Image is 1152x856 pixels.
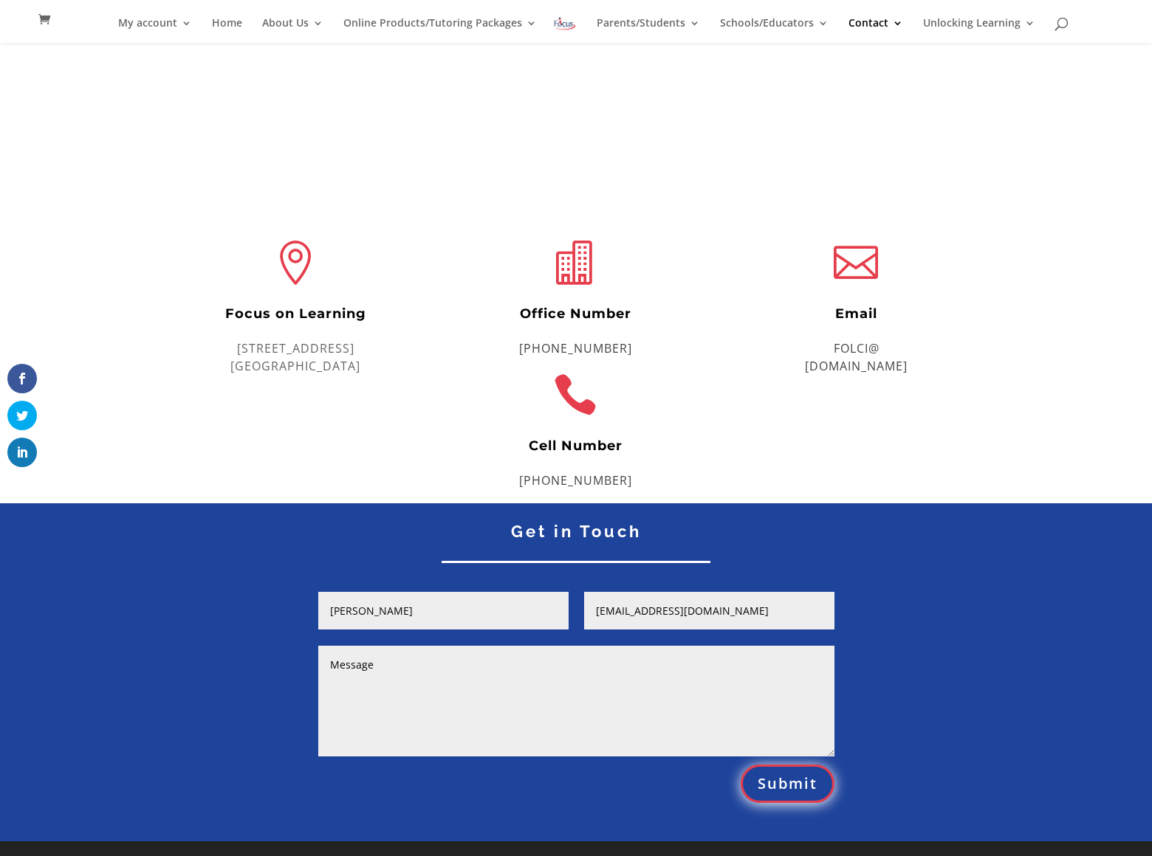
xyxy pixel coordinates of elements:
button: Submit [741,764,834,803]
span:  [834,241,879,285]
span:  [553,241,598,285]
a: Unlocking Learning [923,18,1035,43]
p: [GEOGRAPHIC_DATA] [177,363,414,381]
img: Focus on Learning [553,15,577,32]
span: Get in Touch [511,522,642,541]
span:  [273,241,318,285]
p: [STREET_ADDRESS] [177,345,414,363]
span: Office Number [520,306,631,322]
a: About Us [262,18,323,43]
a: Contact [848,18,903,43]
a: Home [212,18,242,43]
input: Name [318,592,569,629]
a: Schools/Educators [720,18,829,43]
span: Focus on Learning [225,306,366,322]
a: [PHONE_NUMBER] [519,340,632,356]
a: Parents/Students [597,18,700,43]
input: Email Address [584,592,834,629]
a: My account [118,18,192,43]
a: FOLCI@ [834,340,880,356]
span: Email [835,306,877,322]
a: Online Products/Tutoring Packages [343,18,537,43]
span:  [553,373,598,417]
span: Cell Number [529,438,623,454]
a: [PHONE_NUMBER] [519,472,632,489]
a: [DOMAIN_NAME] [805,358,908,374]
